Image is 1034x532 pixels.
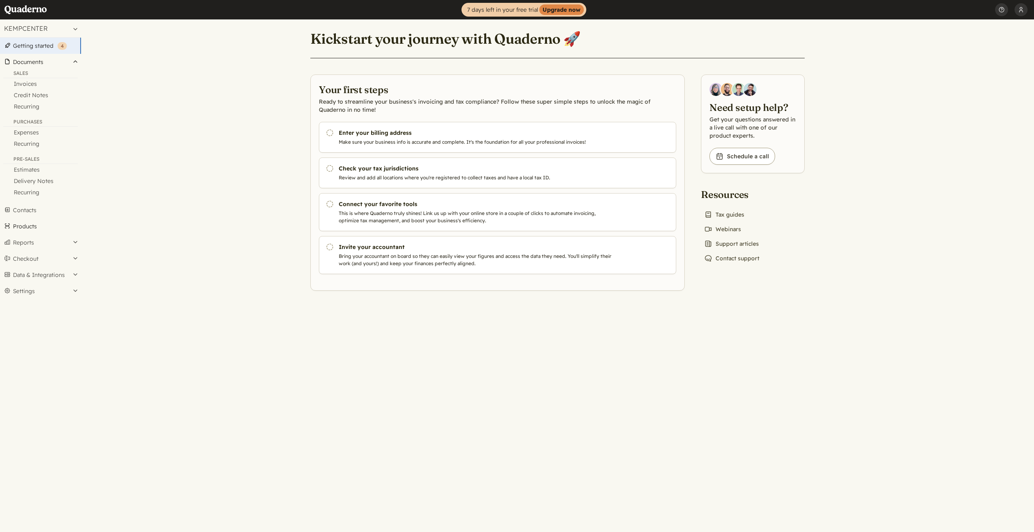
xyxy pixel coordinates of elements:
[709,115,796,140] p: Get your questions answered in a live call with one of our product experts.
[701,188,763,201] h2: Resources
[339,253,615,267] p: Bring your accountant on board so they can easily view your figures and access the data they need...
[339,174,615,181] p: Review and add all locations where you're registered to collect taxes and have a local tax ID.
[319,83,676,96] h2: Your first steps
[61,43,64,49] span: 4
[319,98,676,114] p: Ready to streamline your business's invoicing and tax compliance? Follow these super simple steps...
[339,138,615,146] p: Make sure your business info is accurate and complete. It's the foundation for all your professio...
[721,83,734,96] img: Jairo Fumero, Account Executive at Quaderno
[339,129,615,137] h3: Enter your billing address
[319,236,676,274] a: Invite your accountant Bring your accountant on board so they can easily view your figures and ac...
[3,119,78,127] div: Purchases
[701,238,762,249] a: Support articles
[3,156,78,164] div: Pre-Sales
[3,70,78,78] div: Sales
[339,164,615,172] h3: Check your tax jurisdictions
[732,83,745,96] img: Ivo Oltmans, Business Developer at Quaderno
[339,200,615,208] h3: Connect your favorite tools
[339,210,615,224] p: This is where Quaderno truly shines! Link us up with your online store in a couple of clicks to a...
[709,148,775,165] a: Schedule a call
[339,243,615,251] h3: Invite your accountant
[310,30,581,48] h1: Kickstart your journey with Quaderno 🚀
[319,122,676,153] a: Enter your billing address Make sure your business info is accurate and complete. It's the founda...
[709,83,722,96] img: Diana Carrasco, Account Executive at Quaderno
[461,3,586,17] a: 7 days left in your free trialUpgrade now
[539,4,584,15] strong: Upgrade now
[319,193,676,231] a: Connect your favorite tools This is where Quaderno truly shines! Link us up with your online stor...
[701,223,744,235] a: Webinars
[709,101,796,114] h2: Need setup help?
[701,253,763,264] a: Contact support
[743,83,756,96] img: Javier Rubio, DevRel at Quaderno
[319,157,676,188] a: Check your tax jurisdictions Review and add all locations where you're registered to collect taxe...
[701,209,748,220] a: Tax guides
